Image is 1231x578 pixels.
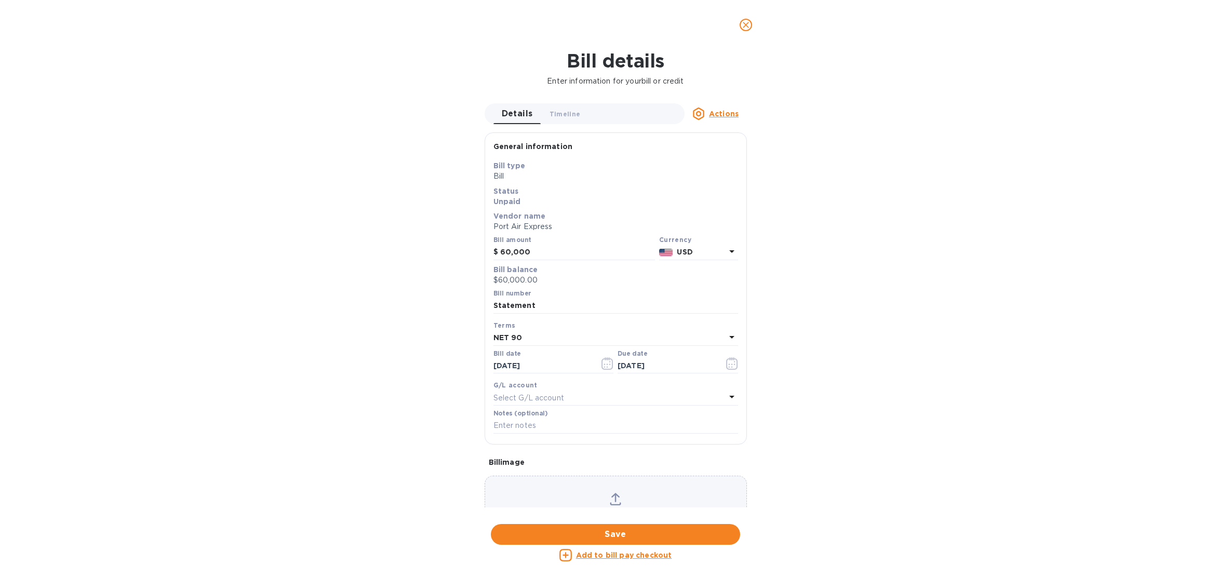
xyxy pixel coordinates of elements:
[709,110,739,118] u: Actions
[493,237,531,244] label: Bill amount
[493,381,538,389] b: G/L account
[659,236,691,244] b: Currency
[659,249,673,256] img: USD
[493,418,738,434] input: Enter notes
[493,275,738,286] p: $60,000.00
[677,248,692,256] b: USD
[502,106,533,121] span: Details
[550,109,581,119] span: Timeline
[493,142,573,151] b: General information
[491,524,740,545] button: Save
[493,212,546,220] b: Vendor name
[489,457,743,467] p: Bill image
[618,351,647,357] label: Due date
[493,221,738,232] p: Port Air Express
[493,162,525,170] b: Bill type
[499,528,732,541] span: Save
[576,551,672,559] u: Add to bill pay checkout
[8,50,1223,72] h1: Bill details
[493,187,519,195] b: Status
[493,333,523,342] b: NET 90
[493,196,738,207] p: Unpaid
[493,290,531,297] label: Bill number
[493,351,521,357] label: Bill date
[493,298,738,314] input: Enter bill number
[500,245,655,260] input: $ Enter bill amount
[493,321,516,329] b: Terms
[618,358,716,374] input: Due date
[8,76,1223,87] p: Enter information for your bill or credit
[493,171,738,182] p: Bill
[493,411,548,417] label: Notes (optional)
[493,265,538,274] b: Bill balance
[493,393,564,404] p: Select G/L account
[733,12,758,37] button: close
[493,245,500,260] div: $
[493,358,592,374] input: Select date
